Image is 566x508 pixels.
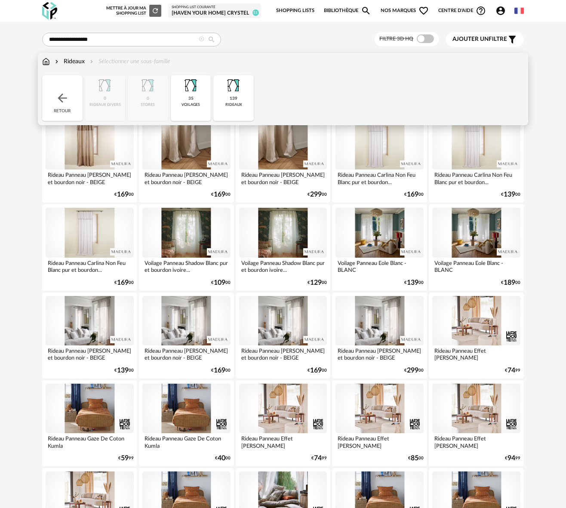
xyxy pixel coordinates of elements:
[476,6,486,16] span: Help Circle Outline icon
[211,192,231,197] div: € 00
[106,5,161,17] div: Mettre à jour ma Shopping List
[432,433,520,450] div: Rideau Panneau Effet [PERSON_NAME]
[432,258,520,275] div: Voilage Panneau Eole Blanc - BLANC
[114,368,134,373] div: € 00
[139,292,234,379] a: Rideau Panneau [PERSON_NAME] et bourdon noir - BEIGE €16900
[230,96,237,102] div: 139
[42,204,137,290] a: Rideau Panneau Carlina Non Feu Blanc pur et bourdon... €16900
[117,192,129,197] span: 169
[218,456,225,461] span: 40
[46,345,134,363] div: Rideau Panneau [PERSON_NAME] et bourdon noir - BEIGE
[407,280,418,286] span: 139
[53,57,60,66] img: svg+xml;base64,PHN2ZyB3aWR0aD0iMTYiIGhlaWdodD0iMTYiIHZpZXdCb3g9IjAgMCAxNiAxNiIgZmlsbD0ibm9uZSIgeG...
[310,280,322,286] span: 129
[508,456,515,461] span: 94
[151,9,159,13] span: Refresh icon
[429,117,524,203] a: Rideau Panneau Carlina Non Feu Blanc pur et bourdon... €13900
[308,368,327,373] div: € 00
[505,456,520,461] div: € 99
[42,380,137,466] a: Rideau Panneau Gaze De Coton Kumla €5999
[310,192,322,197] span: 299
[42,75,83,121] div: Retour
[314,456,322,461] span: 74
[335,433,424,450] div: Rideau Panneau Effet [PERSON_NAME]
[188,96,194,102] div: 35
[117,280,129,286] span: 169
[214,280,225,286] span: 109
[214,192,225,197] span: 169
[239,433,327,450] div: Rideau Panneau Effet [PERSON_NAME]
[514,6,524,15] img: fr
[181,75,201,96] img: Rideaux.png
[308,192,327,197] div: € 00
[181,102,200,107] div: voilages
[142,345,231,363] div: Rideau Panneau [PERSON_NAME] et bourdon noir - BEIGE
[46,258,134,275] div: Rideau Panneau Carlina Non Feu Blanc pur et bourdon...
[211,368,231,373] div: € 00
[407,368,418,373] span: 299
[139,380,234,466] a: Rideau Panneau Gaze De Coton Kumla €4000
[335,345,424,363] div: Rideau Panneau [PERSON_NAME] et bourdon noir - BEIGE
[335,169,424,187] div: Rideau Panneau Carlina Non Feu Blanc pur et bourdon...
[172,5,258,16] a: Shopping List courante [Haven your Home] Crystel 51
[236,292,331,379] a: Rideau Panneau [PERSON_NAME] et bourdon noir - BEIGE €16900
[225,102,242,107] div: rideaux
[239,169,327,187] div: Rideau Panneau [PERSON_NAME] et bourdon noir - BEIGE
[505,368,520,373] div: € 99
[276,2,314,20] a: Shopping Lists
[335,258,424,275] div: Voilage Panneau Eole Blanc - BLANC
[236,204,331,290] a: Voilage Panneau Shadow Blanc pur et bourdon ivoire... €12900
[332,204,427,290] a: Voilage Panneau Eole Blanc - BLANC €13900
[236,117,331,203] a: Rideau Panneau [PERSON_NAME] et bourdon noir - BEIGE €29900
[361,6,371,16] span: Magnify icon
[139,117,234,203] a: Rideau Panneau [PERSON_NAME] et bourdon noir - BEIGE €16900
[501,280,520,286] div: € 00
[332,292,427,379] a: Rideau Panneau [PERSON_NAME] et bourdon noir - BEIGE €29900
[495,6,510,16] span: Account Circle icon
[114,280,134,286] div: € 00
[239,345,327,363] div: Rideau Panneau [PERSON_NAME] et bourdon noir - BEIGE
[418,6,429,16] span: Heart Outline icon
[46,433,134,450] div: Rideau Panneau Gaze De Coton Kumla
[139,204,234,290] a: Voilage Panneau Shadow Blanc pur et bourdon ivoire... €10900
[142,258,231,275] div: Voilage Panneau Shadow Blanc pur et bourdon ivoire...
[508,368,515,373] span: 74
[308,280,327,286] div: € 00
[42,292,137,379] a: Rideau Panneau [PERSON_NAME] et bourdon noir - BEIGE €13900
[429,204,524,290] a: Voilage Panneau Eole Blanc - BLANC €18900
[332,380,427,466] a: Rideau Panneau Effet [PERSON_NAME] €8500
[53,57,85,66] div: Rideaux
[215,456,231,461] div: € 00
[407,192,418,197] span: 169
[438,6,486,16] span: Centre d'aideHelp Circle Outline icon
[142,433,231,450] div: Rideau Panneau Gaze De Coton Kumla
[55,91,69,105] img: svg+xml;base64,PHN2ZyB3aWR0aD0iMjQiIGhlaWdodD0iMjQiIHZpZXdCb3g9IjAgMCAyNCAyNCIgZmlsbD0ibm9uZSIgeG...
[411,456,418,461] span: 85
[408,456,424,461] div: € 00
[504,192,515,197] span: 139
[324,2,371,20] a: BibliothèqueMagnify icon
[46,169,134,187] div: Rideau Panneau [PERSON_NAME] et bourdon noir - BEIGE
[310,368,322,373] span: 169
[432,345,520,363] div: Rideau Panneau Effet [PERSON_NAME]
[452,36,489,42] span: Ajouter un
[114,192,134,197] div: € 00
[118,456,134,461] div: € 99
[117,368,129,373] span: 139
[381,2,429,20] span: Nos marques
[501,192,520,197] div: € 00
[432,169,520,187] div: Rideau Panneau Carlina Non Feu Blanc pur et bourdon...
[446,32,524,47] button: Ajouter unfiltre Filter icon
[42,2,57,20] img: OXP
[404,280,424,286] div: € 00
[452,36,507,43] span: filtre
[214,368,225,373] span: 169
[142,169,231,187] div: Rideau Panneau [PERSON_NAME] et bourdon noir - BEIGE
[236,380,331,466] a: Rideau Panneau Effet [PERSON_NAME] €7499
[379,36,413,41] span: Filtre 3D HQ
[121,456,129,461] span: 59
[42,117,137,203] a: Rideau Panneau [PERSON_NAME] et bourdon noir - BEIGE €16900
[507,34,517,45] span: Filter icon
[429,292,524,379] a: Rideau Panneau Effet [PERSON_NAME] €7499
[172,10,258,17] div: [Haven your Home] Crystel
